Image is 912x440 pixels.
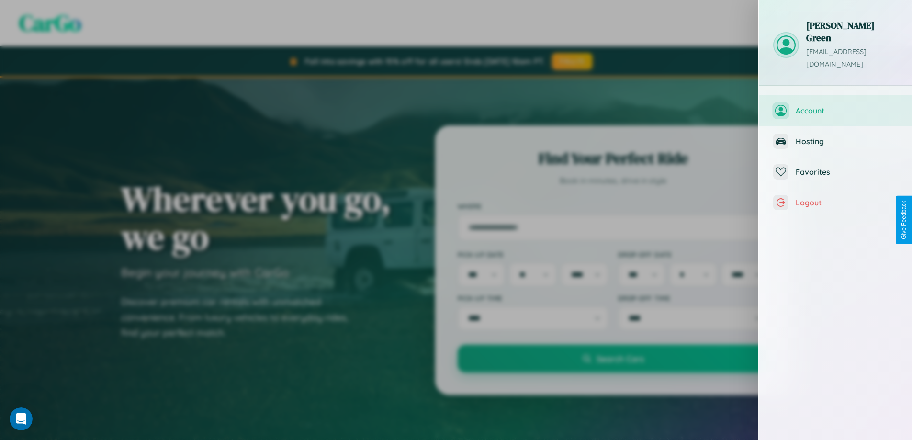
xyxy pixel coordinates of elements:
[901,201,907,239] div: Give Feedback
[806,46,898,71] p: [EMAIL_ADDRESS][DOMAIN_NAME]
[759,187,912,218] button: Logout
[806,19,898,44] h3: [PERSON_NAME] Green
[796,167,898,177] span: Favorites
[796,136,898,146] span: Hosting
[796,198,898,207] span: Logout
[796,106,898,115] span: Account
[759,157,912,187] button: Favorites
[759,126,912,157] button: Hosting
[10,407,33,430] iframe: Intercom live chat
[759,95,912,126] button: Account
